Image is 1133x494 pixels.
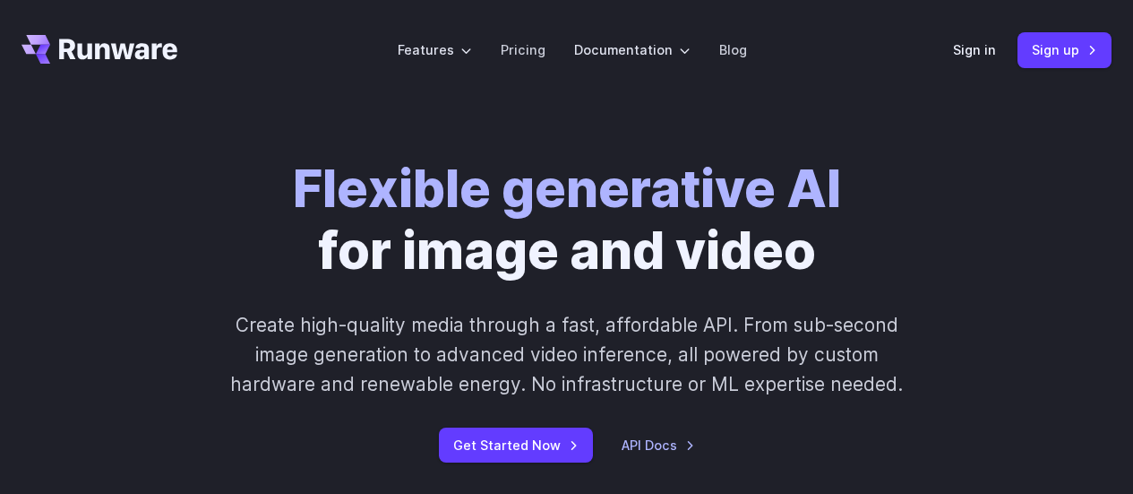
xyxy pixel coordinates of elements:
[439,428,593,463] a: Get Started Now
[293,157,841,220] strong: Flexible generative AI
[398,39,472,60] label: Features
[501,39,545,60] a: Pricing
[719,39,747,60] a: Blog
[293,158,841,282] h1: for image and video
[1017,32,1112,67] a: Sign up
[574,39,691,60] label: Documentation
[622,435,695,455] a: API Docs
[953,39,996,60] a: Sign in
[21,35,177,64] a: Go to /
[218,310,915,400] p: Create high-quality media through a fast, affordable API. From sub-second image generation to adv...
